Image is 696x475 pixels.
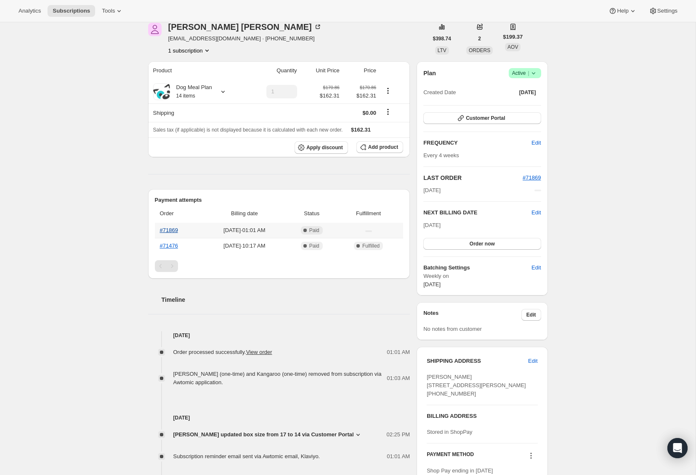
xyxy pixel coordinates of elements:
[523,174,541,182] button: #71869
[19,8,41,14] span: Analytics
[306,144,343,151] span: Apply discount
[512,69,538,77] span: Active
[423,139,531,147] h2: FREQUENCY
[160,243,178,249] a: #71476
[473,33,486,45] button: 2
[617,8,628,14] span: Help
[387,348,410,356] span: 01:01 AM
[345,92,376,100] span: $162.31
[356,141,403,153] button: Add product
[531,264,541,272] span: Edit
[526,136,546,150] button: Edit
[170,83,212,100] div: Dog Meal Plan
[351,127,371,133] span: $162.31
[528,70,529,77] span: |
[176,93,195,99] small: 14 items
[48,5,95,17] button: Subscriptions
[173,371,382,385] span: [PERSON_NAME] (one-time) and Kangaroo (one-time) removed from subscription via Awtomic application.
[309,243,319,249] span: Paid
[309,227,319,234] span: Paid
[428,33,456,45] button: $398.74
[148,103,247,122] th: Shipping
[423,208,531,217] h2: NEXT BILLING DATE
[423,174,523,182] h2: LAST ORDER
[523,174,541,181] a: #71869
[148,331,410,340] h4: [DATE]
[295,141,348,154] button: Apply discount
[466,115,505,121] span: Customer Portal
[469,47,490,53] span: ORDERS
[526,261,546,274] button: Edit
[423,326,482,332] span: No notes from customer
[423,222,441,228] span: [DATE]
[423,272,541,280] span: Weekly on
[53,8,90,14] span: Subscriptions
[507,44,518,50] span: AOV
[160,227,178,233] a: #71869
[427,429,472,435] span: Stored in ShopPay
[97,5,128,17] button: Tools
[526,311,536,318] span: Edit
[168,23,322,31] div: [PERSON_NAME] [PERSON_NAME]
[360,85,376,90] small: $170.86
[339,209,398,218] span: Fulfillment
[667,438,688,458] div: Open Intercom Messenger
[148,414,410,422] h4: [DATE]
[168,46,211,55] button: Product actions
[381,107,395,116] button: Shipping actions
[423,152,459,158] span: Every 4 weeks
[155,204,202,223] th: Order
[531,208,541,217] button: Edit
[521,309,541,321] button: Edit
[519,89,536,96] span: [DATE]
[387,452,410,461] span: 01:01 AM
[323,85,340,90] small: $170.86
[148,61,247,80] th: Product
[503,33,523,41] span: $199.37
[644,5,683,17] button: Settings
[423,264,531,272] h6: Batching Settings
[427,374,526,397] span: [PERSON_NAME] [STREET_ADDRESS][PERSON_NAME] [PHONE_NUMBER]
[362,243,380,249] span: Fulfilled
[427,451,474,462] h3: PAYMENT METHOD
[603,5,642,17] button: Help
[148,23,162,36] span: Karen Bernofsky
[342,61,379,80] th: Price
[427,357,528,365] h3: SHIPPING ADDRESS
[300,61,342,80] th: Unit Price
[528,357,537,365] span: Edit
[290,209,334,218] span: Status
[162,296,410,304] h2: Timeline
[381,86,395,95] button: Product actions
[427,412,537,420] h3: BILLING ADDRESS
[173,453,320,459] span: Subscription reminder email sent via Awtomic email, Klaviyo.
[204,226,284,235] span: [DATE] · 01:01 AM
[523,354,542,368] button: Edit
[173,430,362,439] button: [PERSON_NAME] updated box size from 17 to 14 via Customer Portal
[433,35,451,42] span: $398.74
[438,47,446,53] span: LTV
[204,242,284,250] span: [DATE] · 10:17 AM
[155,260,404,272] nav: Pagination
[470,240,495,247] span: Order now
[247,61,300,80] th: Quantity
[387,430,410,439] span: 02:25 PM
[368,144,398,150] span: Add product
[531,139,541,147] span: Edit
[13,5,46,17] button: Analytics
[423,88,456,97] span: Created Date
[423,309,521,321] h3: Notes
[246,349,272,355] a: View order
[423,281,441,288] span: [DATE]
[363,110,377,116] span: $0.00
[514,87,541,98] button: [DATE]
[387,374,410,383] span: 01:03 AM
[423,238,541,250] button: Order now
[423,186,441,195] span: [DATE]
[423,112,541,124] button: Customer Portal
[478,35,481,42] span: 2
[168,34,322,43] span: [EMAIL_ADDRESS][DOMAIN_NAME] · [PHONE_NUMBER]
[173,430,354,439] span: [PERSON_NAME] updated box size from 17 to 14 via Customer Portal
